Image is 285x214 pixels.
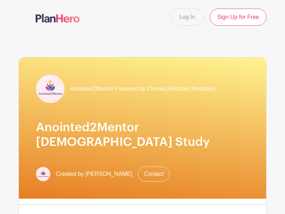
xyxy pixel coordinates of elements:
[170,9,204,26] a: Log In
[56,170,132,178] span: Created by [PERSON_NAME]
[36,120,249,149] h1: Anointed2Mentor [DEMOGRAPHIC_DATA] Study
[70,85,215,93] span: Anointed2Mentor Powered by Chosen2Restore Ministries
[36,14,80,22] img: logo-507f7623f17ff9eddc593b1ce0a138ce2505c220e1c5a4e2b4648c50719b7d32.svg
[36,75,64,103] img: file_00000000866461f4a6ce586c1d6b3f11.png
[138,167,170,182] a: Contact
[36,167,50,181] img: file_00000000866461f4a6ce586c1d6b3f11.png
[210,9,266,26] a: Sign Up for Free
